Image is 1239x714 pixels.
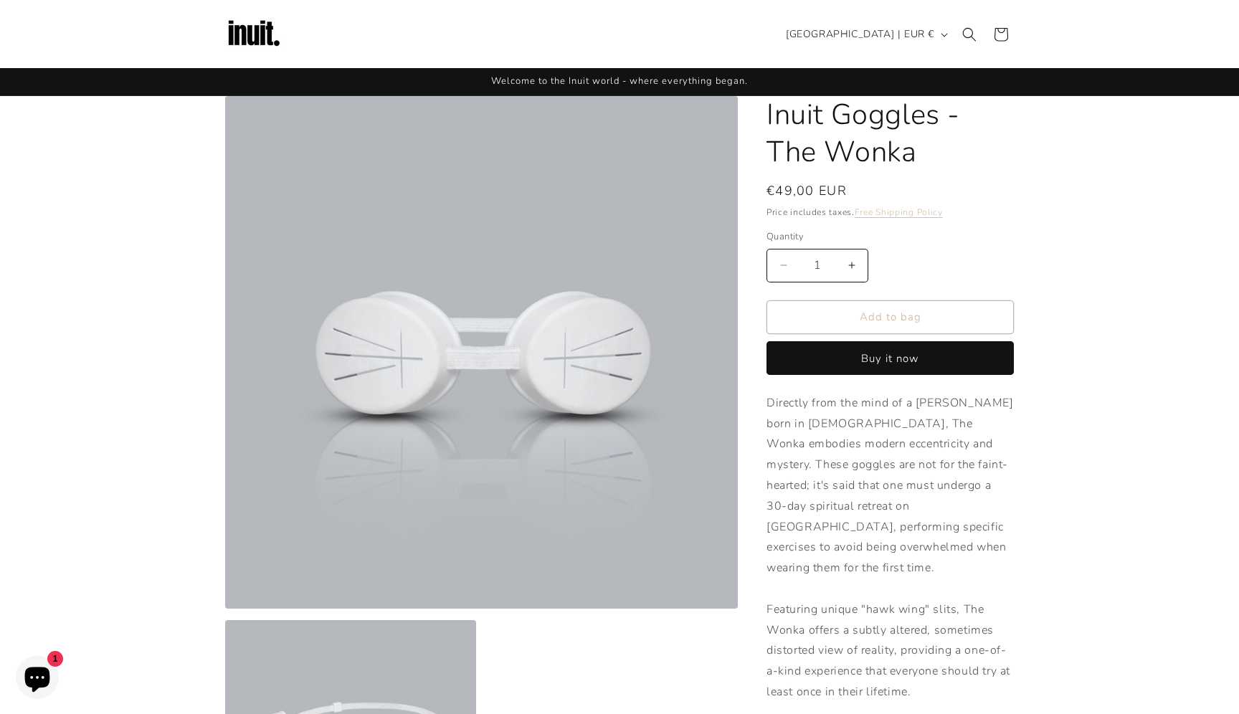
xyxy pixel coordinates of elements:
[225,68,1014,95] div: Announcement
[954,19,985,50] summary: Search
[766,181,847,201] span: €49,00 EUR
[855,206,943,218] a: Free Shipping Policy
[766,393,1014,703] p: Directly from the mind of a [PERSON_NAME] born in [DEMOGRAPHIC_DATA], The Wonka embodies modern e...
[777,21,954,48] button: [GEOGRAPHIC_DATA] | EUR €
[766,96,1014,171] h1: Inuit Goggles - The Wonka
[491,75,748,87] span: Welcome to the Inuit world - where everything began.
[766,205,1014,219] div: Price includes taxes.
[11,656,63,703] inbox-online-store-chat: Shopify online store chat
[225,6,283,63] img: Inuit Logo
[766,300,1014,334] button: Add to bag
[786,27,934,42] span: [GEOGRAPHIC_DATA] | EUR €
[766,230,1014,244] label: Quantity
[766,341,1014,375] button: Buy it now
